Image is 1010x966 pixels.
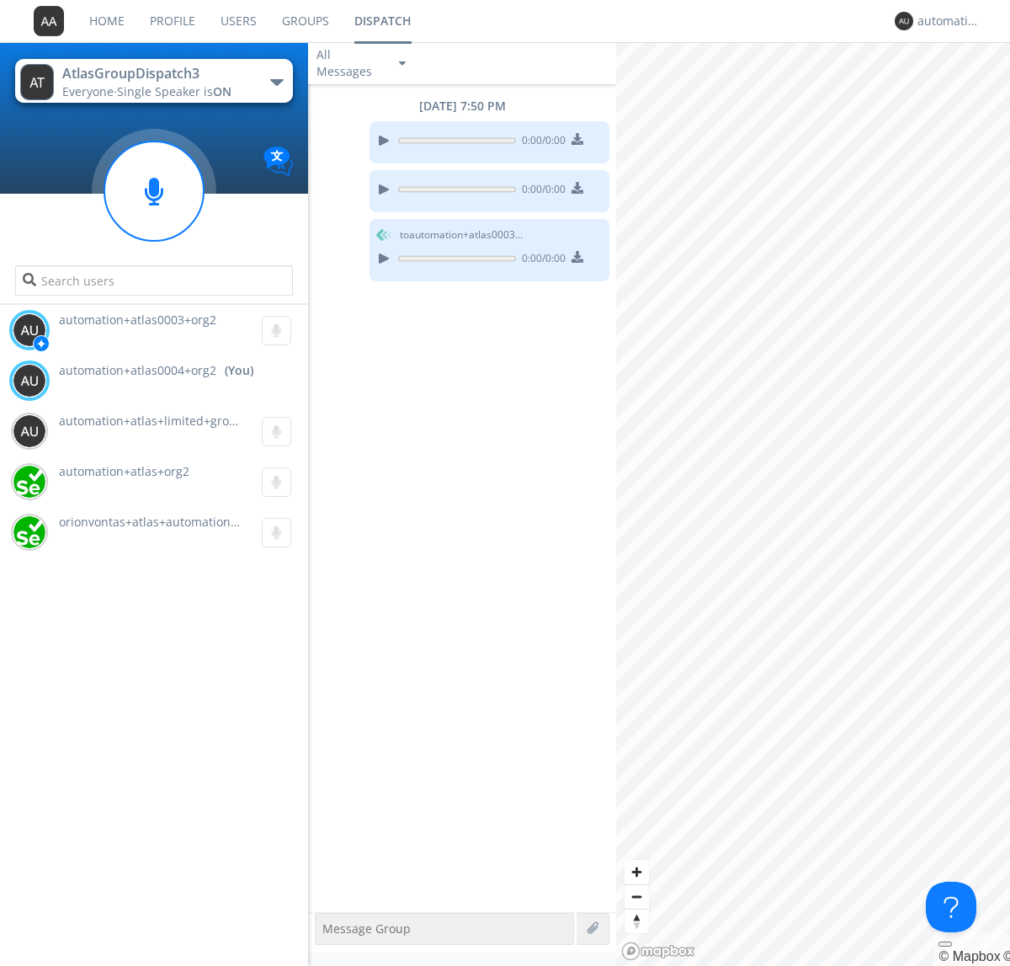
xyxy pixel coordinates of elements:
[917,13,981,29] div: automation+atlas0004+org2
[13,414,46,448] img: 373638.png
[625,909,649,933] button: Reset bearing to north
[263,147,293,176] img: Translation enabled
[316,46,384,80] div: All Messages
[938,949,1000,963] a: Mapbox
[625,910,649,933] span: Reset bearing to north
[625,884,649,909] button: Zoom out
[59,312,216,328] span: automation+atlas0003+org2
[62,83,252,100] div: Everyone ·
[62,64,252,83] div: AtlasGroupDispatch3
[15,265,292,296] input: Search users
[308,98,616,115] div: [DATE] 7:50 PM
[225,362,253,379] div: (You)
[34,6,64,36] img: 373638.png
[571,182,583,194] img: download media button
[15,59,292,103] button: AtlasGroupDispatch3Everyone·Single Speaker isON
[213,83,231,99] span: ON
[59,463,189,479] span: automation+atlas+org2
[117,83,231,99] span: Single Speaker is
[571,251,583,263] img: download media button
[516,182,566,200] span: 0:00 / 0:00
[59,413,282,429] span: automation+atlas+limited+groups+org2
[926,882,976,932] iframe: Toggle Customer Support
[625,860,649,884] button: Zoom in
[59,514,263,530] span: orionvontas+atlas+automation+org2
[571,133,583,145] img: download media button
[59,362,216,379] span: automation+atlas0004+org2
[13,465,46,499] img: 416df68e558d44378204aed28a8ce244
[516,251,566,270] span: 0:00 / 0:00
[20,64,54,100] img: 373638.png
[938,942,952,947] button: Toggle attribution
[13,515,46,549] img: 29d36aed6fa347d5a1537e7736e6aa13
[621,942,695,961] a: Mapbox logo
[400,227,526,243] span: to automation+atlas0003+org2
[13,364,46,398] img: 373638.png
[625,885,649,909] span: Zoom out
[895,12,913,30] img: 373638.png
[516,133,566,152] span: 0:00 / 0:00
[399,61,406,66] img: caret-down-sm.svg
[13,313,46,347] img: 373638.png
